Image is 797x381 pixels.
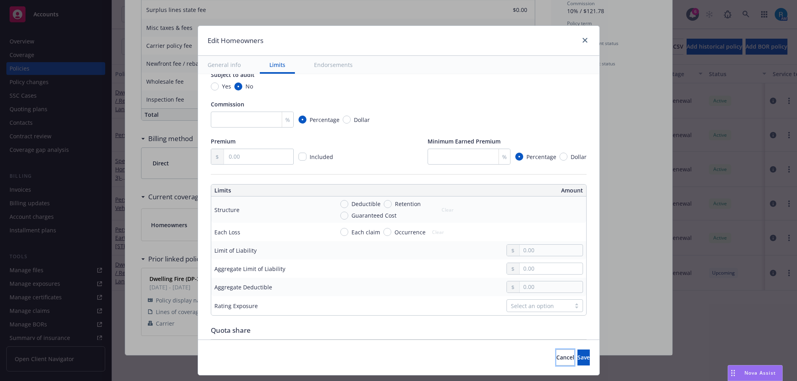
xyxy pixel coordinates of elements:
div: Aggregate Deductible [214,283,272,291]
input: Retention [384,200,392,208]
th: Amount [402,185,586,196]
span: No [245,82,253,90]
button: General info [198,56,250,74]
input: 0.00 [224,149,293,164]
input: Percentage [298,116,306,124]
input: Each claim [340,228,348,236]
button: Nova Assist [728,365,783,381]
div: Each Loss [214,228,240,236]
input: Yes [211,82,219,90]
span: Each claim [351,228,380,236]
div: Quota share [211,325,587,336]
span: Retention [395,200,421,208]
div: Aggregate Limit of Liability [214,265,285,273]
input: Percentage [515,153,523,161]
input: 0.00 [520,263,582,274]
button: Endorsements [304,56,362,74]
span: % [285,116,290,124]
input: Guaranteed Cost [340,212,348,220]
div: Limit of Liability [214,246,257,255]
span: Dollar [354,116,370,124]
span: Nova Assist [744,369,776,376]
span: % [502,153,507,161]
input: Deductible [340,200,348,208]
span: Minimum Earned Premium [428,137,501,145]
h1: Edit Homeowners [208,35,263,46]
span: Commission [211,100,244,108]
span: Yes [222,82,231,90]
span: Percentage [526,153,556,161]
span: Included [310,153,333,161]
span: Guaranteed Cost [351,211,397,220]
div: Structure [214,206,239,214]
button: Limits [260,56,295,74]
span: Premium [211,137,236,145]
input: 0.00 [520,281,582,293]
span: Subject to audit [211,71,255,79]
th: Limits [211,185,361,196]
div: Drag to move [728,365,738,381]
input: 0.00 [520,245,582,256]
span: Deductible [351,200,381,208]
span: Percentage [310,116,340,124]
input: Occurrence [383,228,391,236]
div: Rating Exposure [214,302,258,310]
div: Select an option [511,302,567,310]
input: No [234,82,242,90]
span: Occurrence [395,228,426,236]
input: Dollar [343,116,351,124]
